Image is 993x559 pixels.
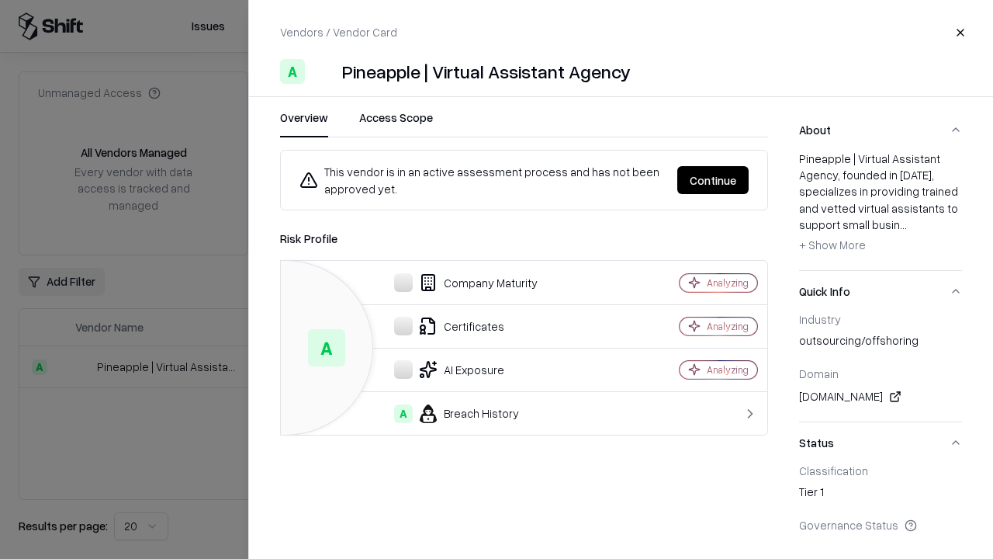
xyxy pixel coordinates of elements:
div: A [308,329,345,366]
span: ... [900,217,907,231]
div: A [394,404,413,423]
div: Pineapple | Virtual Assistant Agency [342,59,631,84]
div: Risk Profile [280,229,768,248]
div: Analyzing [707,276,749,290]
div: About [799,151,962,270]
div: Company Maturity [293,273,625,292]
div: Domain [799,366,962,380]
div: Governance Status [799,518,962,532]
div: [DOMAIN_NAME] [799,387,962,406]
button: + Show More [799,233,866,258]
img: Pineapple | Virtual Assistant Agency [311,59,336,84]
div: Breach History [293,404,625,423]
p: Vendors / Vendor Card [280,24,397,40]
div: Classification [799,464,962,477]
div: Pineapple | Virtual Assistant Agency, founded in [DATE], specializes in providing trained and vet... [799,151,962,258]
div: outsourcing/offshoring [799,332,962,354]
div: Industry [799,312,962,326]
div: Quick Info [799,312,962,422]
div: Analyzing [707,363,749,377]
div: This vendor is in an active assessment process and has not been approved yet. [299,163,665,197]
div: AI Exposure [293,360,625,379]
span: + Show More [799,238,866,252]
div: Analyzing [707,320,749,333]
button: Access Scope [359,109,433,137]
button: Status [799,422,962,464]
button: Quick Info [799,271,962,312]
button: Continue [677,166,749,194]
div: Certificates [293,317,625,335]
button: About [799,109,962,151]
div: A [280,59,305,84]
div: Tier 1 [799,484,962,505]
button: Overview [280,109,328,137]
